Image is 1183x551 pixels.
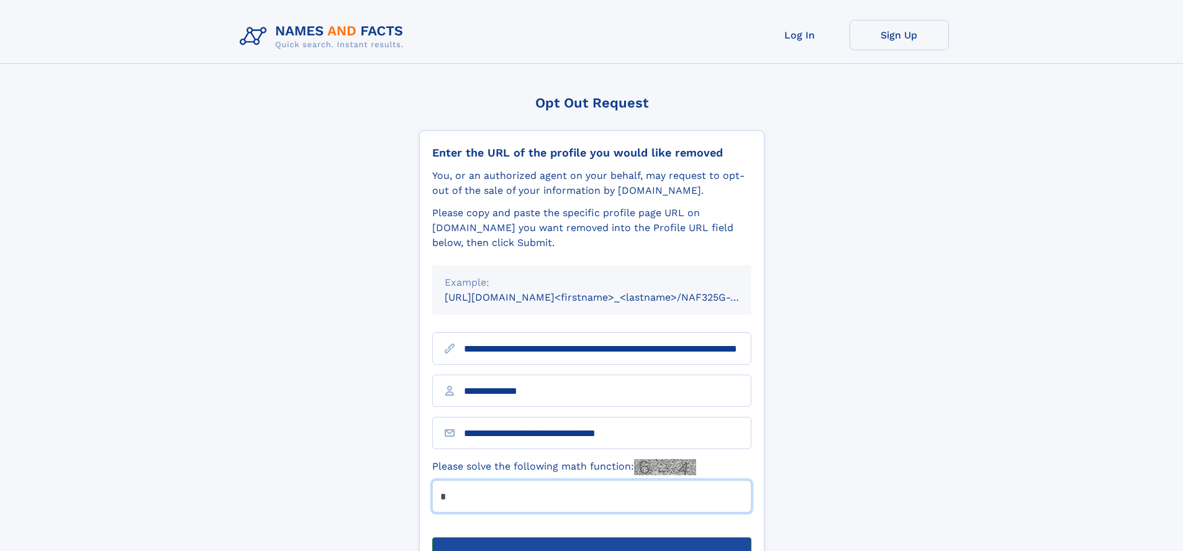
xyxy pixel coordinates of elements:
[750,20,850,50] a: Log In
[432,206,751,250] div: Please copy and paste the specific profile page URL on [DOMAIN_NAME] you want removed into the Pr...
[235,20,414,53] img: Logo Names and Facts
[432,459,696,475] label: Please solve the following math function:
[445,291,775,303] small: [URL][DOMAIN_NAME]<firstname>_<lastname>/NAF325G-xxxxxxxx
[445,275,739,290] div: Example:
[432,168,751,198] div: You, or an authorized agent on your behalf, may request to opt-out of the sale of your informatio...
[850,20,949,50] a: Sign Up
[419,95,764,111] div: Opt Out Request
[432,146,751,160] div: Enter the URL of the profile you would like removed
